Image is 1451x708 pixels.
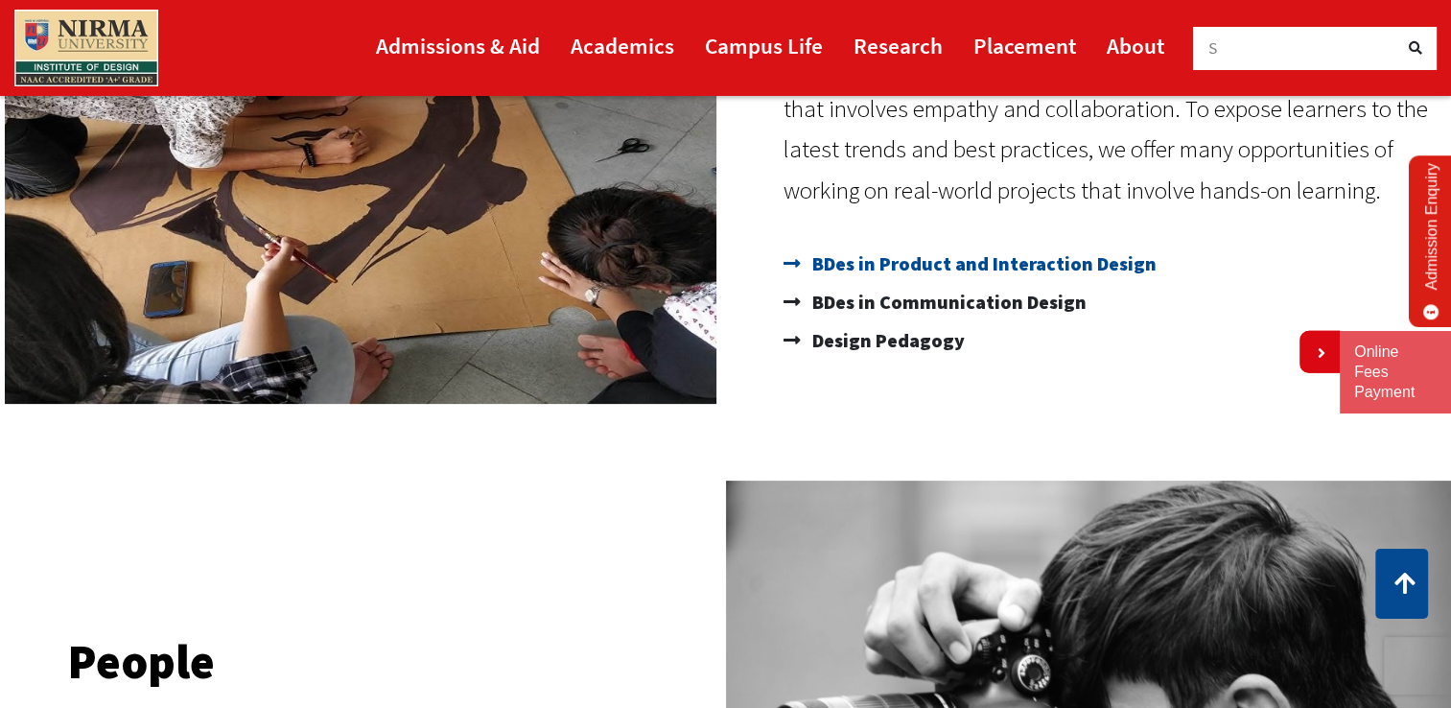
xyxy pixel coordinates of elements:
[854,24,943,67] a: Research
[1107,24,1164,67] a: About
[784,283,1433,321] a: BDes in Communication Design
[973,24,1076,67] a: Placement
[67,638,697,686] h2: People
[1208,37,1218,59] span: S
[1354,342,1437,402] a: Online Fees Payment
[784,245,1433,283] a: BDes in Product and Interaction Design
[784,321,1433,360] a: Design Pedagogy
[14,10,158,86] img: main_logo
[807,321,965,360] span: Design Pedagogy
[705,24,823,67] a: Campus Life
[376,24,540,67] a: Admissions & Aid
[571,24,674,67] a: Academics
[807,283,1087,321] span: BDes in Communication Design
[807,245,1157,283] span: BDes in Product and Interaction Design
